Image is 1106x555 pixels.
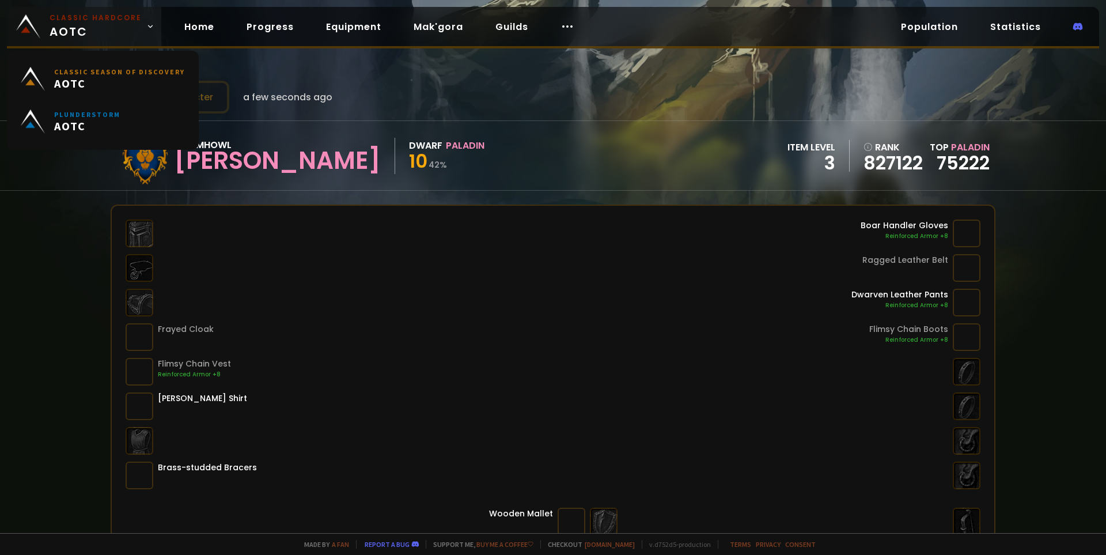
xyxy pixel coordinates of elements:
div: Reinforced Armor +8 [861,232,948,241]
small: Classic Hardcore [50,13,142,23]
div: Wooden Mallet [489,508,553,520]
a: Equipment [317,15,391,39]
div: Reinforced Armor +8 [869,335,948,345]
div: Flimsy Chain Boots [869,323,948,335]
div: Top [930,140,990,154]
a: Progress [237,15,303,39]
div: Reinforced Armor +8 [158,370,231,379]
img: item-2547 [953,220,980,247]
a: PlunderstormAOTC [14,100,192,143]
div: Frayed Cloak [158,323,214,335]
a: Classic Season of DiscoveryAOTC [14,58,192,100]
a: Report a bug [365,540,410,549]
div: Reinforced Armor +8 [851,301,948,310]
div: Brass-studded Bracers [158,462,257,474]
img: item-2656 [126,358,153,386]
div: Boar Handler Gloves [861,220,948,232]
a: Terms [730,540,751,549]
div: [PERSON_NAME] Shirt [158,392,247,405]
span: AOTC [54,119,120,133]
span: Checkout [540,540,635,549]
a: Population [892,15,967,39]
small: Plunderstorm [54,110,120,119]
a: Buy me a coffee [476,540,533,549]
a: [DOMAIN_NAME] [585,540,635,549]
div: Flimsy Chain Vest [158,358,231,370]
img: item-1369 [953,254,980,282]
img: item-1182 [126,462,153,489]
img: item-61 [953,289,980,316]
div: Dwarf [409,138,442,153]
span: Paladin [951,141,990,154]
img: item-1376 [126,323,153,351]
span: Support me, [426,540,533,549]
span: v. d752d5 - production [642,540,711,549]
img: item-2493 [558,508,585,535]
a: Mak'gora [404,15,472,39]
div: [PERSON_NAME] [174,152,381,169]
div: Paladin [446,138,484,153]
span: Made by [297,540,349,549]
div: item level [787,140,835,154]
a: Privacy [756,540,781,549]
a: 75222 [937,150,990,176]
span: AOTC [54,76,185,90]
a: Consent [785,540,816,549]
span: 10 [409,148,427,174]
span: AOTC [50,13,142,40]
div: Dwarven Leather Pants [851,289,948,301]
a: Classic HardcoreAOTC [7,7,161,46]
a: Guilds [486,15,537,39]
a: 827122 [863,154,923,172]
img: item-2650 [953,323,980,351]
span: a few seconds ago [243,90,332,104]
a: Home [175,15,224,39]
div: rank [863,140,923,154]
a: Statistics [981,15,1050,39]
small: Classic Season of Discovery [54,67,185,76]
small: 42 % [429,159,447,171]
div: Doomhowl [174,138,381,152]
div: Ragged Leather Belt [862,254,948,266]
img: item-6117 [126,392,153,420]
div: 3 [787,154,835,172]
a: a fan [332,540,349,549]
